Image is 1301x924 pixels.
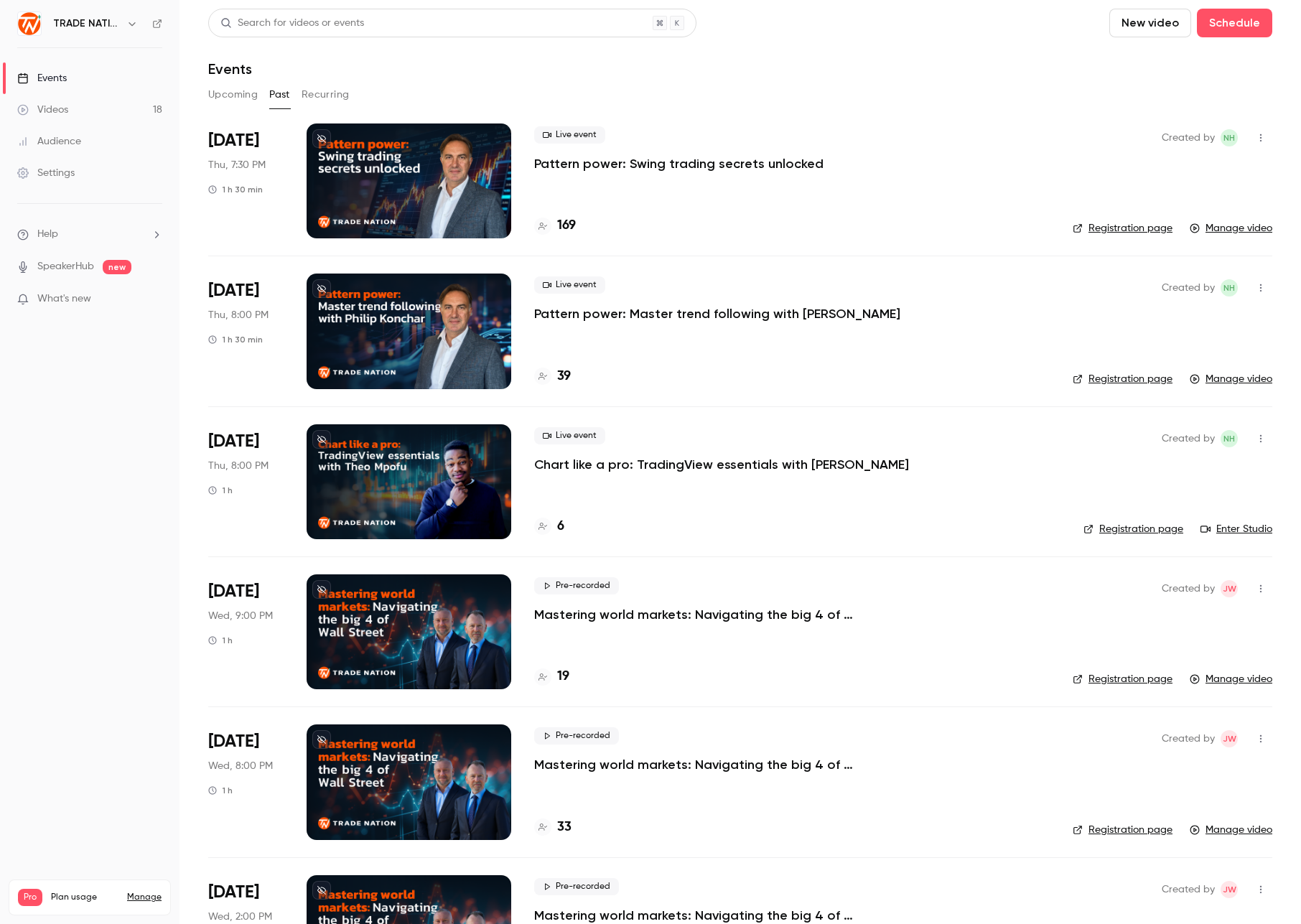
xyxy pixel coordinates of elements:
[17,227,162,242] li: help-dropdown-opener
[208,785,233,796] div: 1 h
[208,129,259,152] span: [DATE]
[208,424,284,539] div: Jul 10 Thu, 8:00 PM (Africa/Johannesburg)
[1109,9,1191,37] button: New video
[1162,730,1215,747] span: Created by
[208,759,273,773] span: Wed, 8:00 PM
[17,134,81,149] div: Audience
[1073,221,1172,235] a: Registration page
[17,166,75,180] div: Settings
[534,606,965,623] a: Mastering world markets: Navigating the big 4 of [GEOGRAPHIC_DATA] - [GEOGRAPHIC_DATA]
[208,83,258,106] button: Upcoming
[208,724,284,839] div: Jun 25 Wed, 8:00 PM (Africa/Johannesburg)
[208,184,263,195] div: 1 h 30 min
[18,12,41,35] img: TRADE NATION
[557,517,564,536] h4: 6
[534,216,576,235] a: 169
[208,123,284,238] div: Aug 28 Thu, 7:30 PM (Africa/Johannesburg)
[103,260,131,274] span: new
[208,60,252,78] h1: Events
[208,158,266,172] span: Thu, 7:30 PM
[1073,372,1172,386] a: Registration page
[208,635,233,646] div: 1 h
[1190,372,1272,386] a: Manage video
[1190,221,1272,235] a: Manage video
[1083,522,1183,536] a: Registration page
[208,730,259,753] span: [DATE]
[127,892,162,903] a: Manage
[18,889,42,906] span: Pro
[557,367,571,386] h4: 39
[269,83,290,106] button: Past
[534,367,571,386] a: 39
[534,756,965,773] a: Mastering world markets: Navigating the big 4 of [GEOGRAPHIC_DATA] - SA
[1221,730,1238,747] span: Jolene Wood
[1197,9,1272,37] button: Schedule
[1221,279,1238,297] span: Nicole Henn
[534,818,572,837] a: 33
[208,279,259,302] span: [DATE]
[208,574,284,689] div: Jun 25 Wed, 8:00 PM (Europe/London)
[208,274,284,388] div: Jul 31 Thu, 8:00 PM (Africa/Johannesburg)
[208,881,259,904] span: [DATE]
[53,17,121,31] h6: TRADE NATION
[1162,129,1215,146] span: Created by
[1162,430,1215,447] span: Created by
[1073,672,1172,686] a: Registration page
[208,308,269,322] span: Thu, 8:00 PM
[37,291,91,307] span: What's new
[534,305,900,322] a: Pattern power: Master trend following with [PERSON_NAME]
[534,577,619,594] span: Pre-recorded
[208,430,259,453] span: [DATE]
[1162,580,1215,597] span: Created by
[1221,430,1238,447] span: Nicole Henn
[534,727,619,745] span: Pre-recorded
[37,227,58,242] span: Help
[534,878,619,895] span: Pre-recorded
[534,126,605,144] span: Live event
[302,83,350,106] button: Recurring
[208,609,273,623] span: Wed, 9:00 PM
[1223,730,1236,747] span: JW
[1221,580,1238,597] span: Jolene Wood
[557,216,576,235] h4: 169
[557,818,572,837] h4: 33
[534,427,605,444] span: Live event
[208,459,269,473] span: Thu, 8:00 PM
[1162,279,1215,297] span: Created by
[1221,881,1238,898] span: Jolene Wood
[208,580,259,603] span: [DATE]
[220,16,364,31] div: Search for videos or events
[534,907,965,924] a: Mastering world markets: Navigating the big 4 of [GEOGRAPHIC_DATA] - AU
[534,517,564,536] a: 6
[1162,881,1215,898] span: Created by
[557,667,569,686] h4: 19
[534,276,605,294] span: Live event
[1223,279,1235,297] span: NH
[534,155,824,172] a: Pattern power: Swing trading secrets unlocked
[1221,129,1238,146] span: Nicole Henn
[1223,129,1235,146] span: NH
[1200,522,1272,536] a: Enter Studio
[1223,430,1235,447] span: NH
[1223,580,1236,597] span: JW
[208,485,233,496] div: 1 h
[51,892,118,903] span: Plan usage
[1073,823,1172,837] a: Registration page
[1190,672,1272,686] a: Manage video
[37,259,94,274] a: SpeakerHub
[17,71,67,85] div: Events
[208,910,272,924] span: Wed, 2:00 PM
[17,103,68,117] div: Videos
[534,667,569,686] a: 19
[1190,823,1272,837] a: Manage video
[1223,881,1236,898] span: JW
[208,334,263,345] div: 1 h 30 min
[534,456,909,473] a: Chart like a pro: TradingView essentials with [PERSON_NAME]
